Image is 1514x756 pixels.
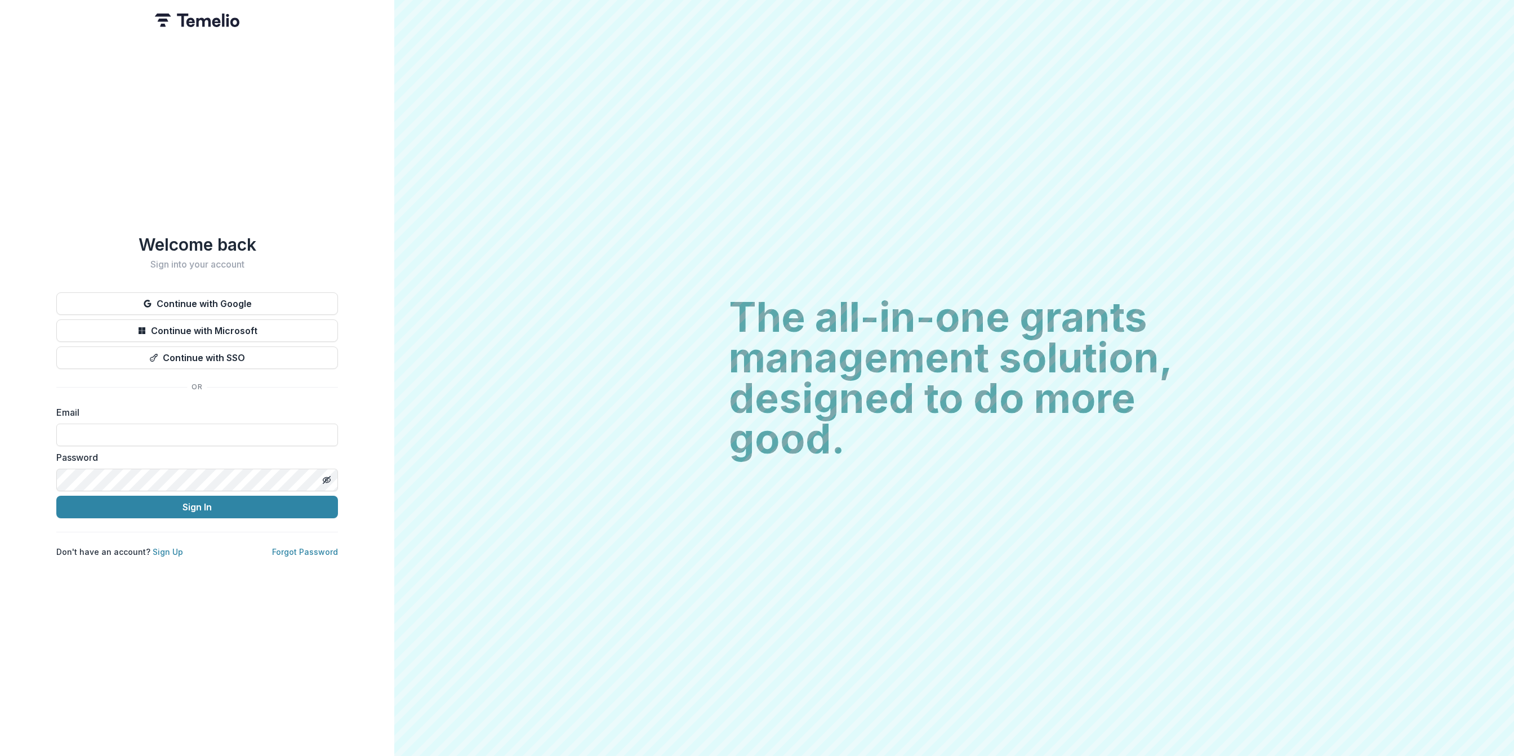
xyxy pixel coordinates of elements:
[155,14,239,27] img: Temelio
[318,471,336,489] button: Toggle password visibility
[56,346,338,369] button: Continue with SSO
[56,496,338,518] button: Sign In
[272,547,338,557] a: Forgot Password
[56,546,183,558] p: Don't have an account?
[56,451,331,464] label: Password
[56,319,338,342] button: Continue with Microsoft
[56,406,331,419] label: Email
[56,292,338,315] button: Continue with Google
[56,234,338,255] h1: Welcome back
[153,547,183,557] a: Sign Up
[56,259,338,270] h2: Sign into your account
